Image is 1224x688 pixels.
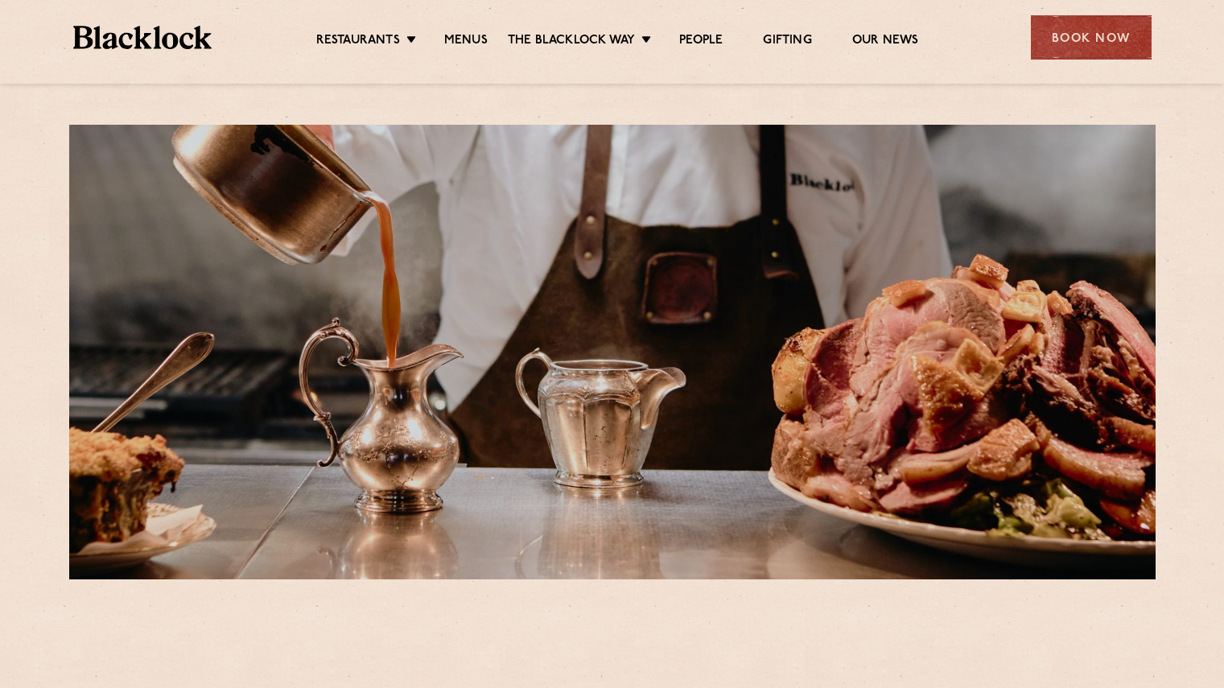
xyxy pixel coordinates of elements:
[444,33,488,51] a: Menus
[316,33,400,51] a: Restaurants
[679,33,723,51] a: People
[852,33,919,51] a: Our News
[763,33,811,51] a: Gifting
[1031,15,1152,60] div: Book Now
[508,33,635,51] a: The Blacklock Way
[73,26,212,49] img: BL_Textured_Logo-footer-cropped.svg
